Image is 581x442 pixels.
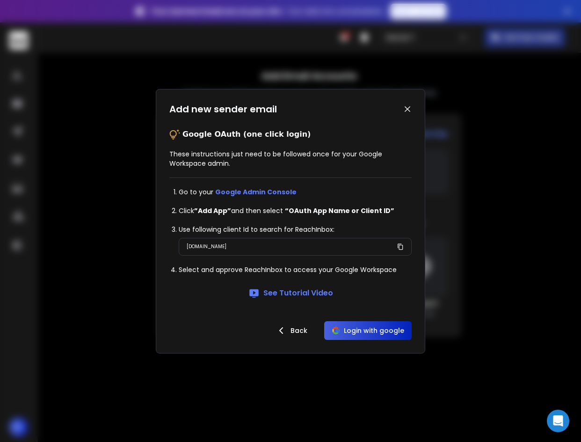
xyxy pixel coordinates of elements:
[169,103,277,116] h1: Add new sender email
[194,206,231,215] strong: ”Add App”
[215,187,297,197] a: Google Admin Console
[182,129,311,140] p: Google OAuth (one click login)
[547,410,569,432] div: Open Intercom Messenger
[179,187,412,197] li: Go to your
[324,321,412,340] button: Login with google
[268,321,315,340] button: Back
[187,242,226,251] p: [DOMAIN_NAME]
[285,206,394,215] strong: “OAuth App Name or Client ID”
[169,149,412,168] p: These instructions just need to be followed once for your Google Workspace admin.
[179,206,412,215] li: Click and then select
[248,287,333,299] a: See Tutorial Video
[179,265,412,274] li: Select and approve ReachInbox to access your Google Workspace
[169,129,181,140] img: tips
[179,225,412,234] li: Use following client Id to search for ReachInbox:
